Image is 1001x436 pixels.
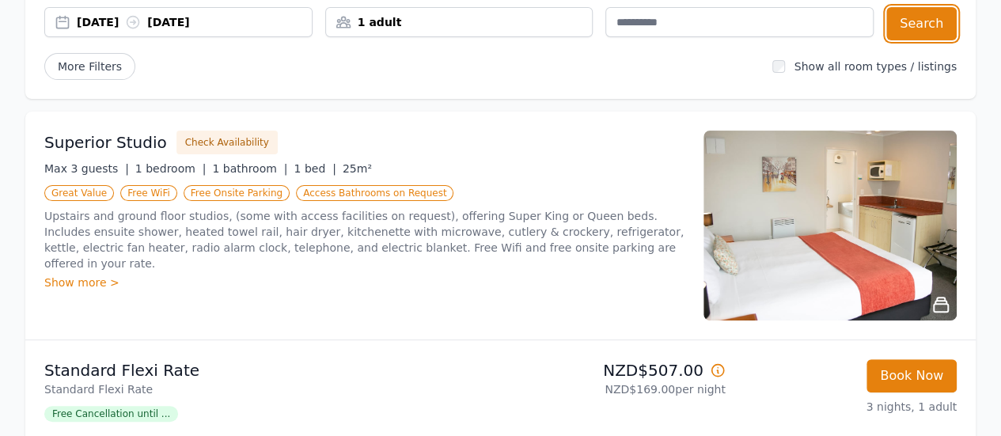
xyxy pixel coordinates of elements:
span: 1 bed | [294,162,336,175]
span: Free WiFi [120,185,177,201]
button: Check Availability [176,131,278,154]
label: Show all room types / listings [794,60,957,73]
button: Search [886,7,957,40]
span: 1 bedroom | [135,162,207,175]
span: 1 bathroom | [212,162,287,175]
button: Book Now [866,359,957,392]
span: 25m² [343,162,372,175]
span: More Filters [44,53,135,80]
div: [DATE] [DATE] [77,14,312,30]
p: NZD$169.00 per night [507,381,726,397]
p: NZD$507.00 [507,359,726,381]
h3: Superior Studio [44,131,167,154]
div: 1 adult [326,14,593,30]
span: Great Value [44,185,114,201]
p: Upstairs and ground floor studios, (some with access facilities on request), offering Super King ... [44,208,684,271]
span: Free Onsite Parking [184,185,290,201]
p: Standard Flexi Rate [44,381,495,397]
span: Max 3 guests | [44,162,129,175]
p: 3 nights, 1 adult [738,399,957,415]
p: Standard Flexi Rate [44,359,495,381]
div: Show more > [44,275,684,290]
span: Access Bathrooms on Request [296,185,453,201]
span: Free Cancellation until ... [44,406,178,422]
